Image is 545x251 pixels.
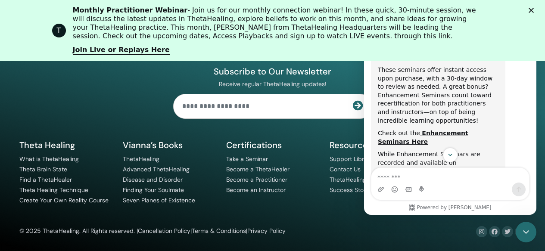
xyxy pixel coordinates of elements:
a: Become a Practitioner [226,176,287,183]
a: Create Your Own Reality Course [19,196,109,204]
div: © 2025 ThetaHealing. All Rights reserved. | | | [19,226,286,236]
button: Gif picker [41,177,48,184]
div: Profile image for ThetaHealing [52,24,66,37]
div: Close [529,8,537,13]
a: Seven Planes of Existence [123,196,195,204]
a: Disease and Disorder [123,176,183,183]
button: Start recording [55,177,62,184]
h5: Resource & Support [330,139,423,151]
a: Theta Brain State [19,165,67,173]
iframe: Intercom live chat [516,222,536,242]
a: Enhancement Seminars Here [14,121,104,136]
button: Emoji picker [27,177,34,184]
h4: Subscribe to Our Newsletter [173,66,372,77]
a: Advanced ThetaHealing [123,165,190,173]
a: Terms & Conditions [192,227,246,235]
div: These seminars offer instant access upon purchase, with a 30-day window to review as needed. A gr... [14,57,134,116]
a: Become a ThetaHealer [226,165,290,173]
h5: Theta Healing [19,139,112,151]
a: Cancellation Policy [138,227,190,235]
a: What is ThetaHealing [19,155,79,163]
a: Become an Instructor [226,186,286,194]
a: Theta Healing Technique [19,186,88,194]
p: Receive regular ThetaHealing updates! [173,80,372,88]
a: Contact Us [330,165,361,173]
a: ThetaHealing [123,155,159,163]
h5: Certifications [226,139,319,151]
a: Find a ThetaHealer [19,176,72,183]
button: Scroll to bottom [79,139,93,154]
a: Privacy Policy [247,227,286,235]
iframe: Intercom live chat [364,9,536,215]
a: Support Library [330,155,373,163]
div: - Join us for our monthly connection webinar! In these quick, 30-minute session, we will discuss ... [73,6,480,40]
button: Send a message… [148,174,162,188]
textarea: Message… [7,159,165,174]
a: ThetaHealing Blog [330,176,380,183]
a: Finding Your Soulmate [123,186,184,194]
a: Success Stories [330,186,374,194]
button: Upload attachment [13,177,20,184]
a: Take a Seminar [226,155,268,163]
b: Monthly Practitioner Webinar [73,6,188,14]
a: Join Live or Replays Here [73,46,170,55]
h5: Vianna’s Books [123,139,216,151]
div: Check out the [14,121,134,137]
